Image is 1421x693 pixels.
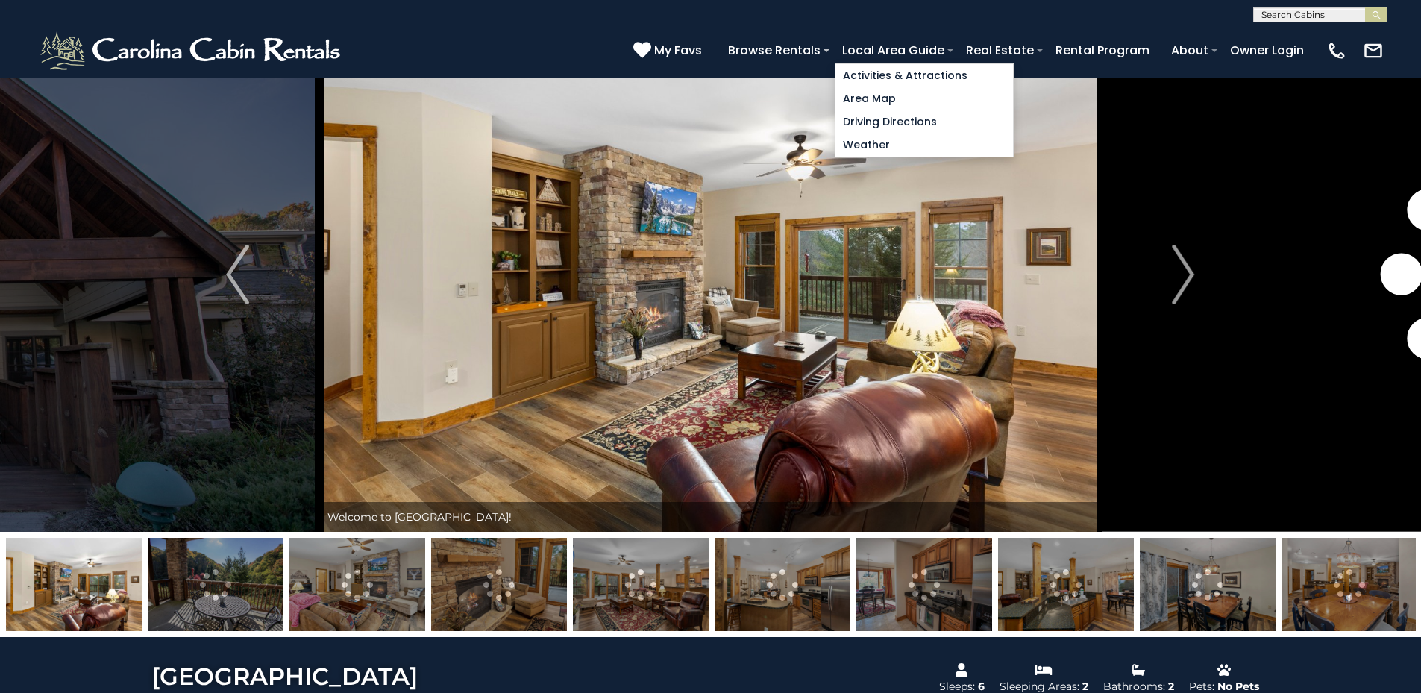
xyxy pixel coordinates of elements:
a: Area Map [835,87,1013,110]
img: 163280104 [715,538,850,631]
img: 163280106 [1140,538,1276,631]
a: Weather [835,134,1013,157]
img: mail-regular-white.png [1363,40,1384,61]
img: 163280105 [998,538,1134,631]
img: 163280095 [148,538,283,631]
a: Owner Login [1223,37,1311,63]
img: 163280107 [1282,538,1417,631]
button: Previous [155,17,319,532]
a: About [1164,37,1216,63]
a: Driving Directions [835,110,1013,134]
img: 163280100 [6,538,142,631]
img: arrow [226,245,248,304]
a: Browse Rentals [721,37,828,63]
a: Rental Program [1048,37,1157,63]
button: Next [1101,17,1265,532]
img: arrow [1172,245,1194,304]
img: 163280101 [289,538,425,631]
span: My Favs [654,41,702,60]
a: Real Estate [959,37,1041,63]
img: 163280096 [856,538,992,631]
img: 163280102 [431,538,567,631]
img: 163280103 [573,538,709,631]
a: Activities & Attractions [835,64,1013,87]
img: phone-regular-white.png [1326,40,1347,61]
div: Welcome to [GEOGRAPHIC_DATA]! [320,502,1102,532]
a: Local Area Guide [835,37,952,63]
img: White-1-2.png [37,28,347,73]
a: My Favs [633,41,706,60]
